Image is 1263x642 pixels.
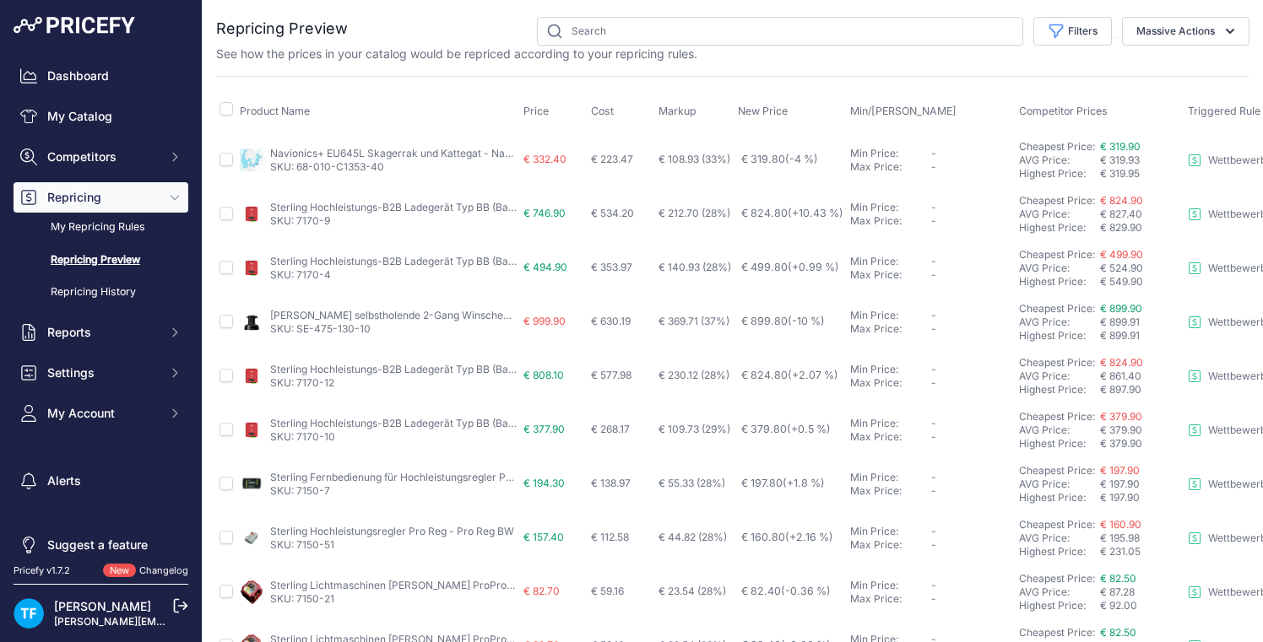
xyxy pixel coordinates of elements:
[659,369,729,381] span: € 230.12 (28%)
[270,484,330,497] a: SKU: 7150-7
[850,430,931,444] div: Max Price:
[1100,221,1142,234] span: € 829.90
[47,364,158,381] span: Settings
[788,207,843,219] span: (+10.43 %)
[270,417,642,429] a: Sterling Hochleistungs-B2B Ladegerät Typ BB (Batterie-zu Batterie) - BB1240
[523,585,560,597] span: € 82.70
[216,17,348,40] h2: Repricing Preview
[1100,370,1181,383] div: € 861.40
[240,105,310,117] span: Product Name
[741,531,833,543] span: € 160.80
[523,531,564,543] span: € 157.40
[1100,585,1181,599] div: € 87.28
[741,153,818,165] span: € 319.80
[1033,17,1112,46] button: Filters
[659,315,729,327] span: € 369.71 (37%)
[785,153,818,165] span: (-4 %)
[1100,626,1136,639] a: € 82.50
[523,369,564,381] span: € 808.10
[931,484,936,497] span: -
[14,142,188,172] button: Competitors
[523,153,566,165] span: € 332.40
[1019,140,1095,153] a: Cheapest Price:
[850,579,931,592] div: Min Price:
[270,538,334,551] a: SKU: 7150-51
[931,376,936,389] span: -
[850,268,931,282] div: Max Price:
[1100,262,1181,275] div: € 524.90
[1100,154,1181,167] div: € 319.93
[931,471,936,483] span: -
[591,477,631,489] span: € 138.97
[1019,302,1095,315] a: Cheapest Price:
[14,358,188,388] button: Settings
[270,592,334,605] a: SKU: 7150-21
[850,201,931,214] div: Min Price:
[270,147,590,159] a: Navionics+ EU645L Skagerrak und Kattegat - Navionics Platinum+
[1019,194,1095,207] a: Cheapest Price:
[1019,275,1086,288] a: Highest Price:
[931,147,936,159] span: -
[931,268,936,281] span: -
[1100,275,1143,288] span: € 549.90
[931,309,936,321] span: -
[1100,140,1141,153] a: € 319.90
[270,322,371,335] a: SKU: SE-475-130-10
[850,525,931,538] div: Min Price:
[216,46,697,62] p: See how the prices in your catalog would be repriced according to your repricing rules.
[788,261,839,273] span: (+0.99 %)
[1019,626,1095,639] a: Cheapest Price:
[931,214,936,227] span: -
[1019,491,1086,504] a: Highest Price:
[14,101,188,132] a: My Catalog
[1100,248,1143,261] span: € 499.90
[1100,518,1141,531] span: € 160.90
[47,148,158,165] span: Competitors
[47,405,158,422] span: My Account
[850,592,931,606] div: Max Price:
[659,207,730,219] span: € 212.70 (28%)
[788,315,825,327] span: (-10 %)
[850,417,931,430] div: Min Price:
[47,324,158,341] span: Reports
[1019,154,1100,167] div: AVG Price:
[270,579,564,591] a: Sterling Lichtmaschinen [PERSON_NAME] ProProtect A - 24V
[523,207,566,219] span: € 746.90
[270,363,658,375] a: Sterling Hochleistungs-B2B Ladegerät Typ BB (Batterie-zu Batterie) - BB1224120
[741,423,831,435] span: € 379.80
[1100,208,1181,221] div: € 827.40
[270,268,331,281] a: SKU: 7170-4
[659,585,726,597] span: € 23.54 (28%)
[14,278,188,307] a: Repricing History
[270,309,586,321] a: [PERSON_NAME] selbstholende 2-Gang Winschen (manuell) - S30
[931,525,936,537] span: -
[1019,208,1100,221] div: AVG Price:
[1100,329,1140,342] span: € 899.91
[850,322,931,336] div: Max Price:
[1019,370,1100,383] div: AVG Price:
[659,531,727,543] span: € 44.82 (28%)
[270,376,334,389] a: SKU: 7170-12
[1019,316,1100,329] div: AVG Price:
[1019,329,1086,342] a: Highest Price:
[270,255,641,267] a: Sterling Hochleistungs-B2B Ladegerät Typ BB (Batterie-zu Batterie) - BB1270
[787,423,831,435] span: (+0.5 %)
[850,538,931,552] div: Max Price:
[14,61,188,91] a: Dashboard
[931,255,936,267] span: -
[741,261,839,273] span: € 499.80
[1019,531,1100,545] div: AVG Price:
[1019,437,1086,450] a: Highest Price:
[1019,105,1108,117] span: Competitor Prices
[1100,194,1143,207] a: € 824.90
[270,525,514,537] a: Sterling Hochleistungsregler Pro Reg - Pro Reg BW
[270,214,330,227] a: SKU: 7170-9
[659,477,725,489] span: € 55.33 (28%)
[537,17,1023,46] input: Search
[931,322,936,335] span: -
[1019,464,1095,477] a: Cheapest Price:
[270,201,645,213] a: Sterling Hochleistungs-B2B Ladegerät Typ BB (Batterie-zu Batterie) - BB12120
[1019,383,1086,396] a: Highest Price:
